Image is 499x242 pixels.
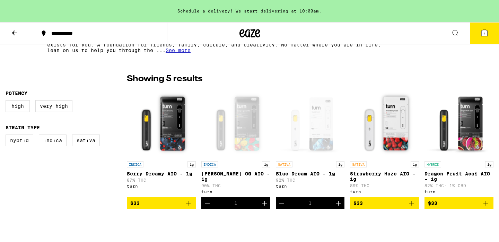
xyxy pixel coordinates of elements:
p: 87% THC [127,178,196,182]
img: turn - Strawberry Haze AIO - 1g [350,88,419,158]
button: Decrement [276,197,288,209]
button: Increment [259,197,270,209]
span: See more [166,47,191,53]
p: Strawberry Haze AIO - 1g [350,171,419,182]
p: [PERSON_NAME] OG AIO - 1g [201,171,270,182]
a: Open page for Berry Dreamy AIO - 1g from turn [127,88,196,197]
div: 1 [234,200,237,206]
p: HYBRID [424,161,441,167]
div: 1 [308,200,312,206]
div: turn [201,189,270,194]
img: turn - Berry Dreamy AIO - 1g [127,88,196,158]
button: Add to bag [127,197,196,209]
a: Open page for Strawberry Haze AIO - 1g from turn [350,88,419,197]
legend: Strain Type [6,125,40,130]
label: Sativa [72,135,100,146]
p: In the story of your life, you are the hero. turn is the sidekick, the supporting act, the confid... [47,36,391,53]
img: turn - Dragon Fruit Acai AIO - 1g [424,88,493,158]
span: $33 [353,200,363,206]
legend: Potency [6,90,27,96]
p: SATIVA [276,161,292,167]
div: turn [127,184,196,188]
p: 82% THC: 1% CBD [424,183,493,188]
p: 1g [336,161,344,167]
button: 4 [470,23,499,44]
label: High [6,100,30,112]
span: $33 [428,200,437,206]
div: turn [350,189,419,194]
button: Add to bag [424,197,493,209]
label: Indica [39,135,67,146]
button: Decrement [201,197,213,209]
p: Blue Dream AIO - 1g [276,171,345,176]
p: 1g [485,161,493,167]
label: Very High [35,100,72,112]
span: 4 [483,32,485,36]
p: Dragon Fruit Acai AIO - 1g [424,171,493,182]
p: Berry Dreamy AIO - 1g [127,171,196,176]
p: 1g [187,161,196,167]
a: Open page for Mango Guava OG AIO - 1g from turn [201,88,270,197]
p: 1g [411,161,419,167]
p: 92% THC [276,178,345,182]
label: Hybrid [6,135,33,146]
a: Open page for Dragon Fruit Acai AIO - 1g from turn [424,88,493,197]
span: Hi. Need any help? [4,5,50,10]
p: 89% THC [350,183,419,188]
p: SATIVA [350,161,367,167]
span: $33 [130,200,140,206]
p: 1g [262,161,270,167]
button: Increment [333,197,344,209]
p: 90% THC [201,183,270,188]
div: turn [424,189,493,194]
p: INDICA [127,161,143,167]
p: Showing 5 results [127,73,202,85]
p: INDICA [201,161,218,167]
button: Add to bag [350,197,419,209]
a: Open page for Blue Dream AIO - 1g from turn [276,88,345,197]
div: turn [276,184,345,188]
